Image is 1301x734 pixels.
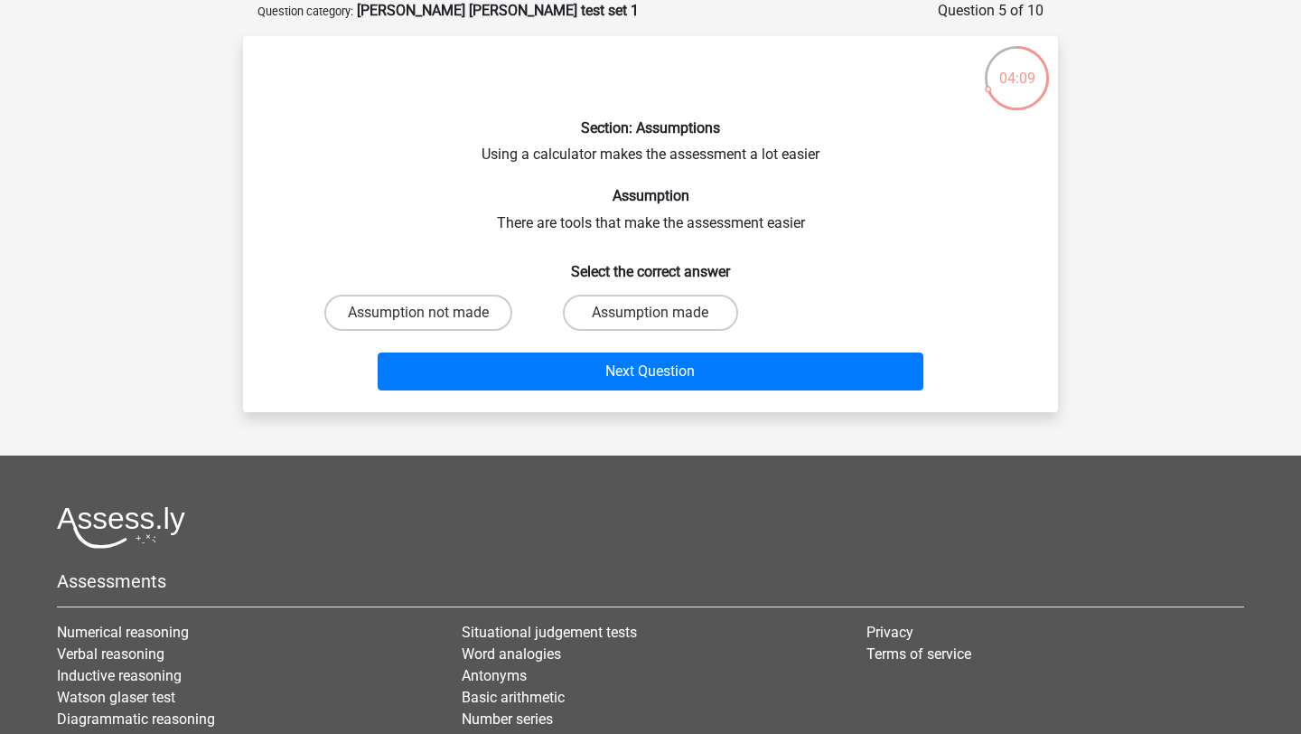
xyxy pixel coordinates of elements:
a: Number series [462,710,553,728]
label: Assumption made [563,295,737,331]
a: Situational judgement tests [462,624,637,641]
a: Verbal reasoning [57,645,164,663]
button: Next Question [378,353,924,391]
a: Antonyms [462,667,527,684]
a: Word analogies [462,645,561,663]
strong: [PERSON_NAME] [PERSON_NAME] test set 1 [357,2,639,19]
a: Watson glaser test [57,689,175,706]
a: Terms of service [866,645,971,663]
div: Using a calculator makes the assessment a lot easier There are tools that make the assessment easier [250,51,1051,398]
h6: Section: Assumptions [272,119,1029,136]
a: Numerical reasoning [57,624,189,641]
a: Diagrammatic reasoning [57,710,215,728]
img: Assessly logo [57,506,185,549]
h6: Assumption [272,187,1029,204]
div: 04:09 [983,44,1051,89]
a: Privacy [866,624,913,641]
a: Basic arithmetic [462,689,565,706]
label: Assumption not made [324,295,512,331]
a: Inductive reasoning [57,667,182,684]
h5: Assessments [57,570,1244,592]
h6: Select the correct answer [272,249,1029,280]
small: Question category: [257,5,353,18]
